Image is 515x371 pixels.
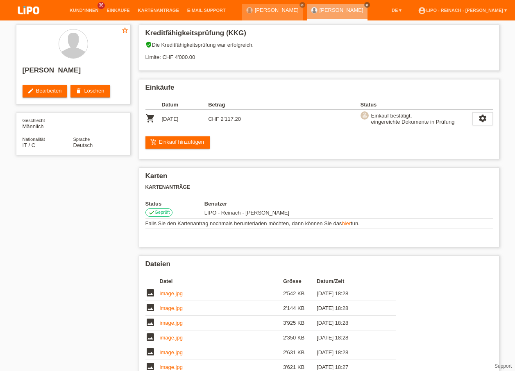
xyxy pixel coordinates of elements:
[208,110,255,128] td: CHF 2'117.20
[145,84,493,96] h2: Einkäufe
[75,88,82,94] i: delete
[418,7,426,15] i: account_circle
[102,8,134,13] a: Einkäufe
[160,335,183,341] a: image.jpg
[299,2,305,8] a: close
[283,345,317,360] td: 2'631 KB
[121,27,129,34] i: star_border
[183,8,230,13] a: E-Mail Support
[495,363,512,369] a: Support
[342,220,351,226] a: hier
[283,330,317,345] td: 2'350 KB
[162,110,209,128] td: [DATE]
[283,301,317,316] td: 2'144 KB
[148,209,155,216] i: check
[362,112,368,118] i: approval
[23,117,73,129] div: Männlich
[317,286,384,301] td: [DATE] 18:28
[145,303,155,312] i: image
[145,347,155,357] i: image
[365,3,369,7] i: close
[162,100,209,110] th: Datum
[73,137,90,142] span: Sprache
[73,142,93,148] span: Deutsch
[361,100,472,110] th: Status
[23,118,45,123] span: Geschlecht
[160,290,183,296] a: image.jpg
[283,286,317,301] td: 2'542 KB
[145,136,210,149] a: add_shopping_cartEinkauf hinzufügen
[160,320,183,326] a: image.jpg
[317,316,384,330] td: [DATE] 18:28
[145,184,493,190] h3: Kartenanträge
[317,330,384,345] td: [DATE] 18:28
[317,345,384,360] td: [DATE] 18:28
[478,114,487,123] i: settings
[160,276,283,286] th: Datei
[70,85,110,97] a: deleteLöschen
[150,139,157,145] i: add_shopping_cart
[145,41,493,66] div: Die Kreditfähigkeitsprüfung war erfolgreich. Limite: CHF 4'000.00
[145,288,155,298] i: image
[317,276,384,286] th: Datum/Zeit
[364,2,370,8] a: close
[317,301,384,316] td: [DATE] 18:28
[155,210,170,215] span: Geprüft
[320,7,363,13] a: [PERSON_NAME]
[204,201,343,207] th: Benutzer
[23,142,36,148] span: Italien / C / 06.01.2015
[388,8,406,13] a: DE ▾
[283,276,317,286] th: Grösse
[145,332,155,342] i: image
[145,172,493,184] h2: Karten
[283,316,317,330] td: 3'925 KB
[300,3,304,7] i: close
[208,100,255,110] th: Betrag
[369,111,455,126] div: Einkauf bestätigt, eingereichte Dokumente in Prüfung
[204,210,289,216] span: 13.09.2025
[145,113,155,123] i: POSP00027670
[23,66,124,79] h2: [PERSON_NAME]
[160,364,183,370] a: image.jpg
[23,137,45,142] span: Nationalität
[121,27,129,35] a: star_border
[98,2,105,9] span: 36
[145,201,204,207] th: Status
[134,8,183,13] a: Kartenanträge
[160,305,183,311] a: image.jpg
[27,88,34,94] i: edit
[145,29,493,41] h2: Kreditfähigkeitsprüfung (KKG)
[145,317,155,327] i: image
[414,8,511,13] a: account_circleLIPO - Reinach - [PERSON_NAME] ▾
[8,17,49,23] a: LIPO pay
[145,41,152,48] i: verified_user
[66,8,102,13] a: Kund*innen
[145,260,493,272] h2: Dateien
[145,219,493,228] td: Falls Sie den Kartenantrag nochmals herunterladen möchten, dann können Sie das tun.
[255,7,299,13] a: [PERSON_NAME]
[160,349,183,355] a: image.jpg
[23,85,68,97] a: editBearbeiten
